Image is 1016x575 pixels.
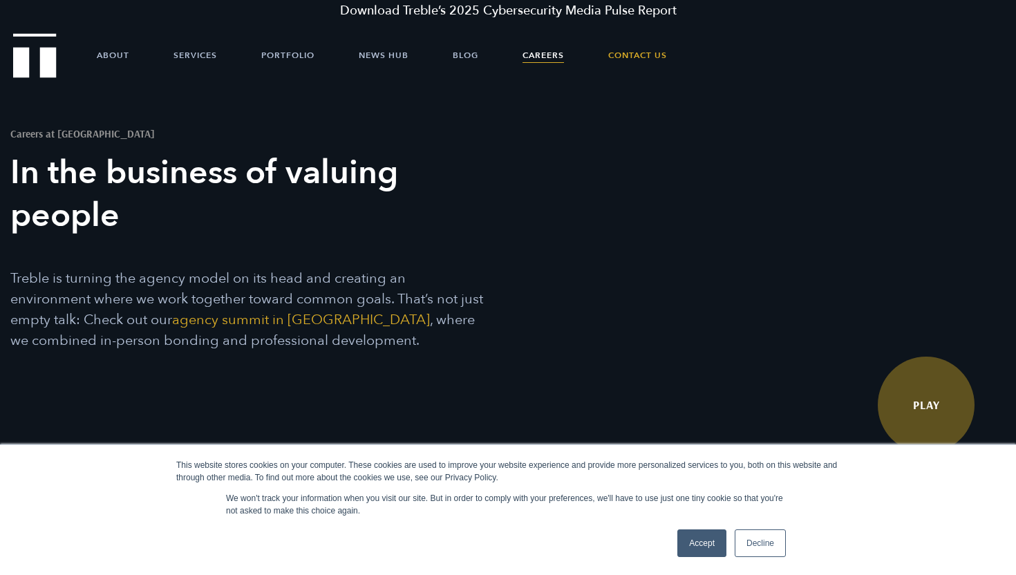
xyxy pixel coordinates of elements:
[14,35,55,77] a: Treble Homepage
[359,35,408,76] a: News Hub
[735,529,786,557] a: Decline
[10,151,484,237] h3: In the business of valuing people
[523,35,564,76] a: Careers
[173,35,217,76] a: Services
[13,33,57,77] img: Treble logo
[10,268,484,351] p: Treble is turning the agency model on its head and creating an environment where we work together...
[10,129,484,139] h1: Careers at [GEOGRAPHIC_DATA]
[172,310,430,329] a: agency summit in [GEOGRAPHIC_DATA]
[608,35,667,76] a: Contact Us
[176,459,840,484] div: This website stores cookies on your computer. These cookies are used to improve your website expe...
[677,529,726,557] a: Accept
[878,357,975,453] a: Watch Video
[261,35,314,76] a: Portfolio
[453,35,478,76] a: Blog
[226,492,790,517] p: We won't track your information when you visit our site. But in order to comply with your prefere...
[97,35,129,76] a: About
